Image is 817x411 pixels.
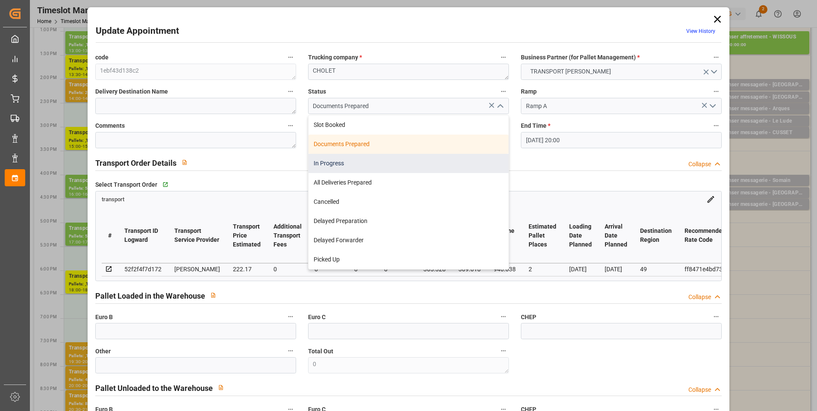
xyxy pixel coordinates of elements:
th: Recommended Rate Code [678,208,732,263]
div: 0 [273,264,302,274]
button: Euro C [498,311,509,322]
span: Select Transport Order [95,180,157,189]
div: [PERSON_NAME] [174,264,220,274]
button: open menu [521,64,722,80]
span: transport [102,196,124,203]
div: Delayed Forwarder [309,231,508,250]
span: Euro B [95,313,113,322]
th: Loading Date Planned [563,208,598,263]
div: Documents Prepared [309,135,508,154]
button: Business Partner (for Pallet Management) * [711,52,722,63]
textarea: CHOLET [308,64,509,80]
button: View description [205,287,221,303]
h2: Pallet Unloaded to the Warehouse [95,382,213,394]
button: Total Out [498,345,509,356]
a: transport [102,195,124,202]
div: Slot Booked [309,115,508,135]
span: TRANSPORT [PERSON_NAME] [526,67,615,76]
button: code [285,52,296,63]
span: Trucking company [308,53,362,62]
button: View description [176,154,193,170]
a: View History [686,28,715,34]
div: Delayed Preparation [309,211,508,231]
button: CHEP [711,311,722,322]
div: 49 [640,264,672,274]
button: close menu [493,100,506,113]
button: Ramp [711,86,722,97]
button: End Time * [711,120,722,131]
th: Destination Region [634,208,678,263]
input: DD-MM-YYYY HH:MM [521,132,722,148]
span: Ramp [521,87,537,96]
h2: Transport Order Details [95,157,176,169]
span: code [95,53,109,62]
th: Estimated Pallet Places [522,208,563,263]
div: 52f2f4f7d172 [124,264,162,274]
h2: Pallet Loaded in the Warehouse [95,290,205,302]
span: End Time [521,121,550,130]
button: Delivery Destination Name [285,86,296,97]
button: Comments [285,120,296,131]
div: Collapse [688,293,711,302]
span: Status [308,87,326,96]
th: Additional Transport Fees [267,208,308,263]
div: All Deliveries Prepared [309,173,508,192]
div: Collapse [688,385,711,394]
div: ff8471e4bd73 [685,264,726,274]
div: Collapse [688,160,711,169]
th: Transport Price Estimated [226,208,267,263]
div: [DATE] [569,264,592,274]
div: 2 [529,264,556,274]
div: Cancelled [309,192,508,211]
button: Status [498,86,509,97]
span: Delivery Destination Name [95,87,168,96]
div: In Progress [309,154,508,173]
button: Euro B [285,311,296,322]
input: Type to search/select [308,98,509,114]
th: Arrival Date Planned [598,208,634,263]
span: CHEP [521,313,536,322]
th: Transport ID Logward [118,208,168,263]
h2: Update Appointment [96,24,179,38]
button: View description [213,379,229,396]
input: Type to search/select [521,98,722,114]
th: # [102,208,118,263]
span: Other [95,347,111,356]
div: 222.17 [233,264,261,274]
textarea: 1ebf43d138c2 [95,64,296,80]
span: Euro C [308,313,326,322]
button: Other [285,345,296,356]
span: Business Partner (for Pallet Management) [521,53,640,62]
th: Transport Service Provider [168,208,226,263]
span: Total Out [308,347,333,356]
div: [DATE] [605,264,627,274]
span: Comments [95,121,125,130]
textarea: 0 [308,357,509,373]
button: open menu [706,100,719,113]
button: Trucking company * [498,52,509,63]
div: Picked Up [309,250,508,269]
